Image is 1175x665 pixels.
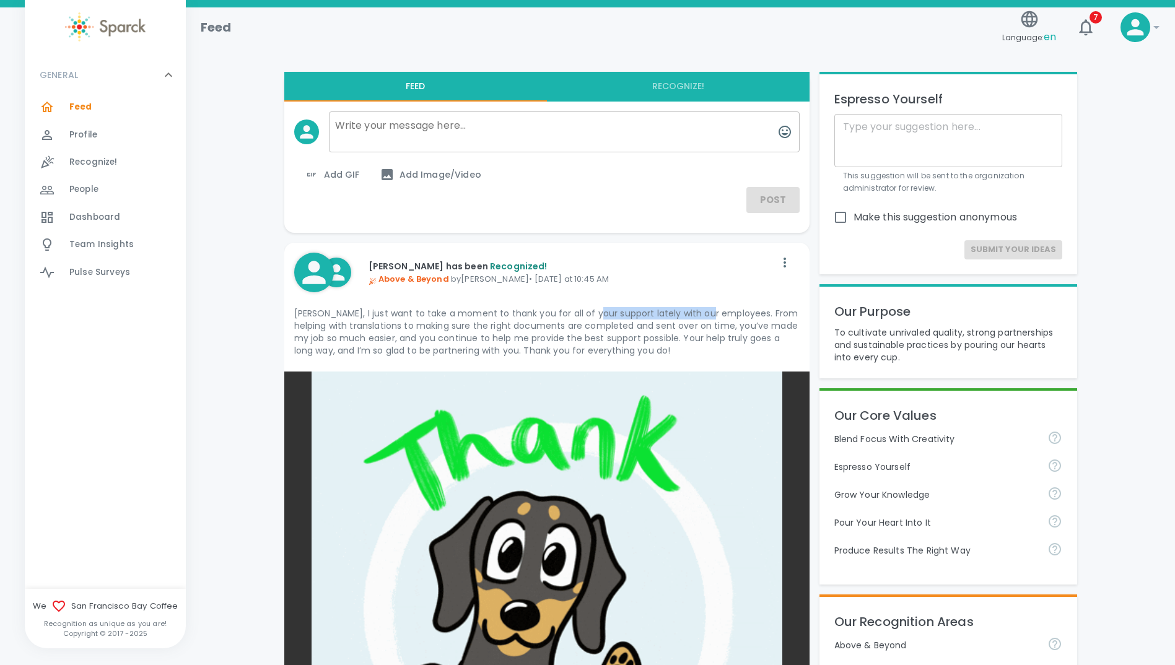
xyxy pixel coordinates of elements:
[834,544,1037,557] p: Produce Results The Right Way
[369,260,775,272] p: [PERSON_NAME] has been
[547,72,810,102] button: Recognize!
[69,129,97,141] span: Profile
[25,176,186,203] a: People
[834,302,1062,321] p: Our Purpose
[834,516,1037,529] p: Pour Your Heart Into It
[1047,514,1062,529] svg: Come to work to make a difference in your own way
[834,461,1037,473] p: Espresso Yourself
[834,406,1062,425] p: Our Core Values
[997,6,1061,50] button: Language:en
[25,93,186,291] div: GENERAL
[25,204,186,231] a: Dashboard
[834,433,1037,445] p: Blend Focus With Creativity
[25,619,186,628] p: Recognition as unique as you are!
[834,489,1037,501] p: Grow Your Knowledge
[834,89,1062,109] p: Espresso Yourself
[1047,542,1062,557] svg: Find success working together and doing the right thing
[69,101,92,113] span: Feed
[201,17,232,37] h1: Feed
[25,56,186,93] div: GENERAL
[25,259,186,286] a: Pulse Surveys
[834,326,1062,363] p: To cultivate unrivaled quality, strong partnerships and sustainable practices by pouring our hear...
[284,72,547,102] button: Feed
[69,211,120,224] span: Dashboard
[1071,12,1101,42] button: 7
[284,72,810,102] div: interaction tabs
[25,121,186,149] a: Profile
[25,628,186,638] p: Copyright © 2017 - 2025
[854,210,1018,225] span: Make this suggestion anonymous
[834,612,1062,632] p: Our Recognition Areas
[69,156,118,168] span: Recognize!
[490,260,548,272] span: Recognized!
[69,266,130,279] span: Pulse Surveys
[1044,30,1056,44] span: en
[25,12,186,41] a: Sparck logo
[25,231,186,258] a: Team Insights
[25,93,186,121] a: Feed
[843,170,1054,194] p: This suggestion will be sent to the organization administrator for review.
[1047,458,1062,473] svg: Share your voice and your ideas
[380,167,481,182] span: Add Image/Video
[69,238,134,251] span: Team Insights
[1002,29,1056,46] span: Language:
[1090,11,1102,24] span: 7
[69,183,98,196] span: People
[369,273,775,285] p: by [PERSON_NAME] • [DATE] at 10:45 AM
[65,12,146,41] img: Sparck logo
[294,307,800,357] p: [PERSON_NAME], I just want to take a moment to thank you for all of your support lately with our ...
[1047,486,1062,501] svg: Follow your curiosity and learn together
[25,599,186,614] span: We San Francisco Bay Coffee
[834,639,1037,651] p: Above & Beyond
[1047,430,1062,445] svg: Achieve goals today and innovate for tomorrow
[304,167,360,182] span: Add GIF
[1047,637,1062,651] svg: For going above and beyond!
[25,149,186,176] a: Recognize!
[40,69,78,81] p: GENERAL
[369,273,449,285] span: Above & Beyond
